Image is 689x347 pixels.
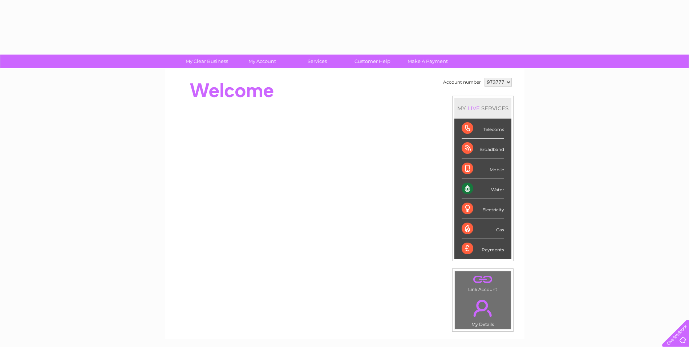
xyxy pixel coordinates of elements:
div: Mobile [462,159,504,179]
div: Electricity [462,199,504,219]
a: Make A Payment [398,55,458,68]
td: Link Account [455,271,511,294]
div: Water [462,179,504,199]
a: . [457,273,509,286]
a: Customer Help [343,55,402,68]
a: My Account [232,55,292,68]
a: Services [287,55,347,68]
td: Account number [441,76,483,88]
div: Gas [462,219,504,239]
div: Telecoms [462,119,504,139]
div: Broadband [462,139,504,159]
a: My Clear Business [177,55,237,68]
td: My Details [455,294,511,329]
div: Payments [462,239,504,259]
a: . [457,295,509,321]
div: LIVE [466,105,481,112]
div: MY SERVICES [454,98,511,119]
